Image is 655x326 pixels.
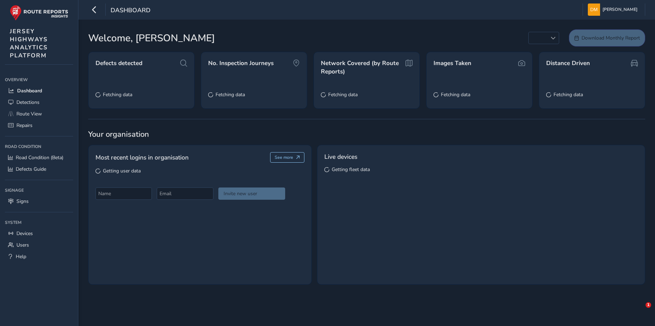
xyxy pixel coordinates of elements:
span: Users [16,242,29,248]
iframe: Intercom live chat [631,302,648,319]
span: Route View [16,111,42,117]
img: rr logo [10,5,68,21]
a: Road Condition (Beta) [5,152,73,163]
span: Getting fleet data [332,166,370,173]
span: Network Covered (by Route Reports) [321,59,403,76]
a: Signs [5,196,73,207]
a: Help [5,251,73,262]
span: Your organisation [88,129,645,140]
span: No. Inspection Journeys [208,59,274,68]
a: Repairs [5,120,73,131]
span: Dashboard [111,6,150,16]
span: Devices [16,230,33,237]
span: Help [16,253,26,260]
button: See more [270,152,305,163]
span: See more [275,155,293,160]
span: Welcome, [PERSON_NAME] [88,31,215,45]
a: Defects Guide [5,163,73,175]
input: Name [96,187,152,200]
span: Repairs [16,122,33,129]
span: Images Taken [434,59,471,68]
span: Most recent logins in organisation [96,153,189,162]
span: Road Condition (Beta) [16,154,63,161]
span: Fetching data [554,91,583,98]
span: Distance Driven [546,59,590,68]
span: Fetching data [328,91,358,98]
div: Overview [5,75,73,85]
div: Road Condition [5,141,73,152]
span: Fetching data [216,91,245,98]
span: JERSEY HIGHWAYS ANALYTICS PLATFORM [10,27,48,59]
button: [PERSON_NAME] [588,3,640,16]
span: Defects Guide [16,166,46,172]
input: Email [157,187,213,200]
a: Detections [5,97,73,108]
img: diamond-layout [588,3,600,16]
div: Signage [5,185,73,196]
a: Route View [5,108,73,120]
a: Users [5,239,73,251]
a: Devices [5,228,73,239]
span: [PERSON_NAME] [603,3,638,16]
span: Fetching data [103,91,132,98]
span: Fetching data [441,91,470,98]
span: 1 [646,302,651,308]
span: Defects detected [96,59,142,68]
a: Dashboard [5,85,73,97]
span: Detections [16,99,40,106]
span: Live devices [324,152,357,161]
div: System [5,217,73,228]
span: Getting user data [103,168,141,174]
span: Signs [16,198,29,205]
span: Dashboard [17,87,42,94]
